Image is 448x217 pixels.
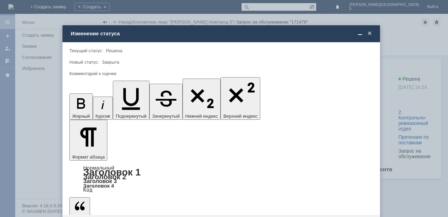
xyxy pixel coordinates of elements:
div: Комментарий к оценке [69,71,372,76]
button: Подчеркнутый [113,81,149,120]
span: Закрыть [366,30,373,37]
span: Жирный [72,114,90,119]
span: Зачеркнутый [152,114,180,119]
button: Курсив [93,97,113,120]
label: Новый статус: [69,60,99,65]
button: Нижний индекс [183,79,221,120]
a: Код [83,187,92,193]
button: Зачеркнутый [149,84,183,120]
span: Подчеркнутый [116,114,146,119]
label: Текущий статус: [69,48,103,53]
span: Верхний индекс [223,114,257,119]
a: Заголовок 2 [83,173,126,181]
a: Нормальный [83,165,114,171]
span: Закрыта [102,60,119,65]
div: Изменение статуса [71,30,373,37]
span: Нижний индекс [185,114,218,119]
span: Формат абзаца [72,154,105,160]
button: Формат абзаца [69,120,107,161]
button: Жирный [69,93,93,120]
a: Заголовок 3 [83,178,117,184]
a: Заголовок 1 [83,167,141,178]
span: Курсив [96,114,110,119]
span: Свернуть (Ctrl + M) [357,30,363,37]
span: Решена [106,48,122,53]
button: Верхний индекс [221,77,260,120]
a: Заголовок 4 [83,183,114,189]
div: Формат абзаца [69,165,373,192]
